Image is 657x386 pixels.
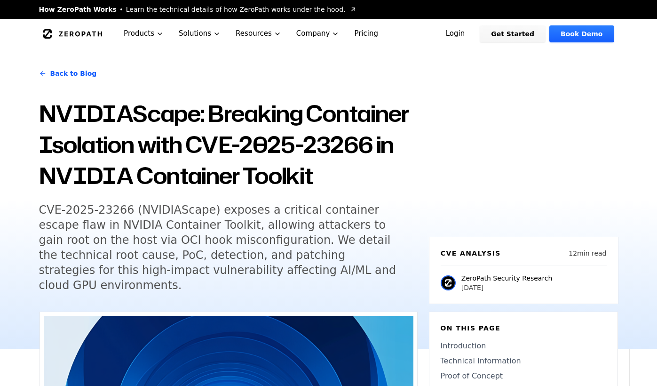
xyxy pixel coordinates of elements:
[171,19,228,48] button: Solutions
[435,25,476,42] a: Login
[28,19,630,48] nav: Global
[441,323,606,333] h6: On this page
[39,5,357,14] a: How ZeroPath WorksLearn the technical details of how ZeroPath works under the hood.
[39,60,97,87] a: Back to Blog
[39,202,400,293] h5: CVE-2025-23266 (NVIDIAScape) exposes a critical container escape flaw in NVIDIA Container Toolkit...
[441,275,456,290] img: ZeroPath Security Research
[228,19,289,48] button: Resources
[441,370,606,382] a: Proof of Concept
[39,5,117,14] span: How ZeroPath Works
[441,355,606,367] a: Technical Information
[549,25,614,42] a: Book Demo
[39,98,418,191] h1: NVIDIAScape: Breaking Container Isolation with CVE-2025-23266 in NVIDIA Container Toolkit
[441,249,501,258] h6: CVE Analysis
[347,19,386,48] a: Pricing
[126,5,346,14] span: Learn the technical details of how ZeroPath works under the hood.
[461,273,553,283] p: ZeroPath Security Research
[569,249,606,258] p: 12 min read
[480,25,546,42] a: Get Started
[116,19,171,48] button: Products
[441,340,606,352] a: Introduction
[461,283,553,292] p: [DATE]
[289,19,347,48] button: Company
